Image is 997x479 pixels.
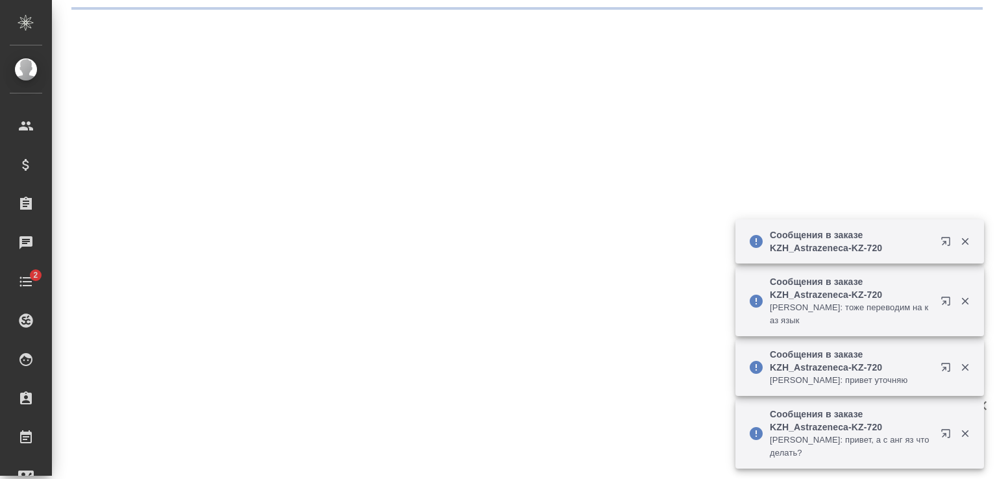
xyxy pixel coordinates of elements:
[952,295,978,307] button: Закрыть
[933,354,964,386] button: Открыть в новой вкладке
[770,275,932,301] p: Сообщения в заказе KZH_Astrazeneca-KZ-720
[770,228,932,254] p: Сообщения в заказе KZH_Astrazeneca-KZ-720
[3,265,49,298] a: 2
[25,269,45,282] span: 2
[770,301,932,327] p: [PERSON_NAME]: тоже переводим на каз язык
[770,434,932,460] p: [PERSON_NAME]: привет, а с анг яз что делать?
[952,236,978,247] button: Закрыть
[952,362,978,373] button: Закрыть
[933,421,964,452] button: Открыть в новой вкладке
[952,428,978,439] button: Закрыть
[770,374,932,387] p: [PERSON_NAME]: привет уточняю
[770,348,932,374] p: Сообщения в заказе KZH_Astrazeneca-KZ-720
[933,288,964,319] button: Открыть в новой вкладке
[933,228,964,260] button: Открыть в новой вкладке
[770,408,932,434] p: Сообщения в заказе KZH_Astrazeneca-KZ-720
